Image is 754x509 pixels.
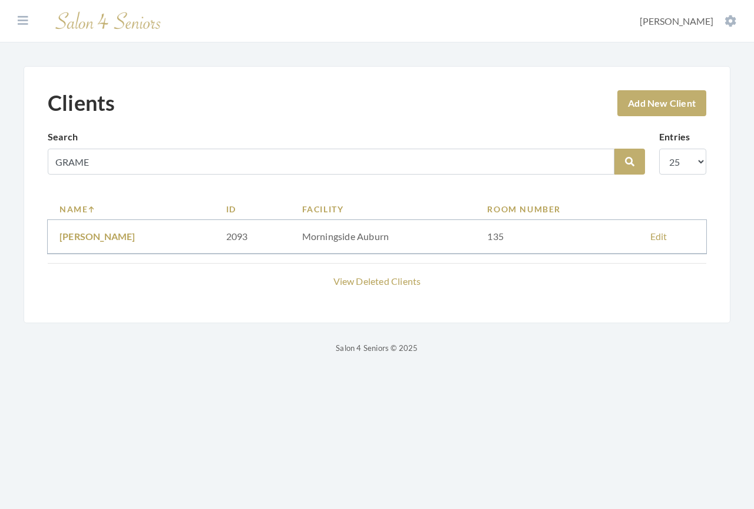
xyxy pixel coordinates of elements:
td: 2093 [214,220,290,254]
h1: Clients [48,90,115,116]
span: [PERSON_NAME] [640,15,713,27]
a: Name [59,203,203,215]
a: Room Number [487,203,626,215]
td: 135 [475,220,638,254]
img: Salon 4 Seniors [49,7,167,35]
a: View Deleted Clients [333,275,421,287]
button: [PERSON_NAME] [636,15,740,28]
a: Facility [302,203,464,215]
a: ID [226,203,279,215]
a: [PERSON_NAME] [59,231,135,242]
label: Entries [659,130,690,144]
td: Morningside Auburn [290,220,476,254]
input: Search by name, facility or room number [48,149,614,175]
p: Salon 4 Seniors © 2025 [24,341,730,355]
a: Edit [650,231,667,242]
a: Add New Client [617,90,706,116]
label: Search [48,130,78,144]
